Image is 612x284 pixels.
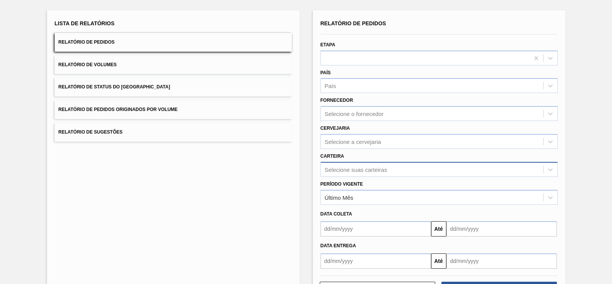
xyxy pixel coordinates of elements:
[325,138,381,145] div: Selecione a cervejaria
[325,194,353,201] div: Último Mês
[59,84,170,90] span: Relatório de Status do [GEOGRAPHIC_DATA]
[325,166,387,173] div: Selecione suas carteiras
[321,181,363,187] label: Período Vigente
[321,211,352,217] span: Data coleta
[325,83,336,89] div: País
[431,253,446,269] button: Até
[55,20,115,26] span: Lista de Relatórios
[325,111,384,117] div: Selecione o fornecedor
[55,78,292,96] button: Relatório de Status do [GEOGRAPHIC_DATA]
[446,221,557,237] input: dd/mm/yyyy
[59,107,178,112] span: Relatório de Pedidos Originados por Volume
[59,62,117,67] span: Relatório de Volumes
[321,126,350,131] label: Cervejaria
[321,98,353,103] label: Fornecedor
[446,253,557,269] input: dd/mm/yyyy
[55,33,292,52] button: Relatório de Pedidos
[321,153,344,159] label: Carteira
[55,100,292,119] button: Relatório de Pedidos Originados por Volume
[55,55,292,74] button: Relatório de Volumes
[321,221,431,237] input: dd/mm/yyyy
[321,20,386,26] span: Relatório de Pedidos
[321,70,331,75] label: País
[59,129,123,135] span: Relatório de Sugestões
[321,253,431,269] input: dd/mm/yyyy
[59,39,115,45] span: Relatório de Pedidos
[321,42,335,47] label: Etapa
[321,243,356,248] span: Data entrega
[55,123,292,142] button: Relatório de Sugestões
[431,221,446,237] button: Até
